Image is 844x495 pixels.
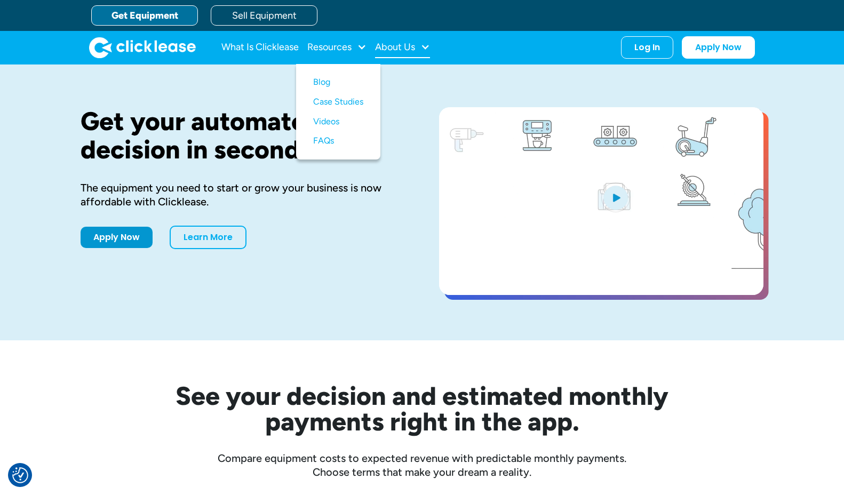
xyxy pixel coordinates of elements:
[89,37,196,58] img: Clicklease logo
[375,37,430,58] div: About Us
[81,181,405,209] div: The equipment you need to start or grow your business is now affordable with Clicklease.
[601,182,630,212] img: Blue play button logo on a light blue circular background
[296,64,380,159] nav: Resources
[682,36,755,59] a: Apply Now
[634,42,660,53] div: Log In
[81,227,153,248] a: Apply Now
[439,107,763,295] a: open lightbox
[123,383,721,434] h2: See your decision and estimated monthly payments right in the app.
[89,37,196,58] a: home
[12,467,28,483] button: Consent Preferences
[170,226,246,249] a: Learn More
[313,92,363,112] a: Case Studies
[221,37,299,58] a: What Is Clicklease
[12,467,28,483] img: Revisit consent button
[307,37,367,58] div: Resources
[91,5,198,26] a: Get Equipment
[211,5,317,26] a: Sell Equipment
[313,131,363,151] a: FAQs
[81,107,405,164] h1: Get your automated decision in seconds.
[81,451,763,479] div: Compare equipment costs to expected revenue with predictable monthly payments. Choose terms that ...
[313,73,363,92] a: Blog
[313,112,363,132] a: Videos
